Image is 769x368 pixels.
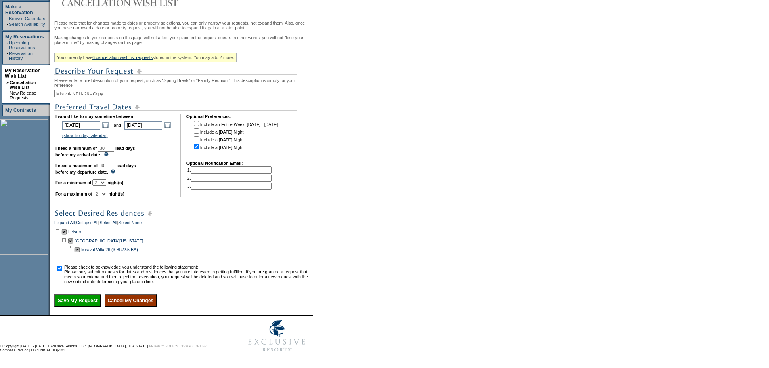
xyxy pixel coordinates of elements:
a: My Reservations [5,34,44,40]
div: | | | [54,220,311,227]
a: My Reservation Wish List [5,68,41,79]
a: Open the calendar popup. [101,121,110,130]
b: I need a maximum of [55,163,98,168]
b: For a minimum of [55,180,91,185]
a: Leisure [68,229,82,234]
a: Cancellation Wish List [10,80,36,90]
a: PRIVACY POLICY [149,344,178,348]
a: Collapse All [76,220,98,227]
input: Date format: M/D/Y. Shortcut keys: [T] for Today. [UP] or [.] for Next Day. [DOWN] or [,] for Pre... [124,121,162,130]
input: Save My Request [54,294,101,307]
a: Select All [100,220,117,227]
td: Include an Entire Week, [DATE] - [DATE] Include a [DATE] Night Include a [DATE] Night Include a [... [192,120,278,155]
td: · [7,22,8,27]
a: My Contracts [5,107,36,113]
a: Search Availability [9,22,45,27]
a: TERMS OF USE [182,344,207,348]
img: questionMark_lightBlue.gif [111,169,115,174]
td: and [113,120,122,131]
b: I need a minimum of [55,146,97,151]
b: I would like to stay sometime between [55,114,133,119]
b: For a maximum of [55,191,92,196]
td: 2. [187,175,272,182]
input: Date format: M/D/Y. Shortcut keys: [T] for Today. [UP] or [.] for Next Day. [DOWN] or [,] for Pre... [62,121,100,130]
div: Please note that for changes made to dates or property selections, you can only narrow your reque... [54,21,311,307]
div: You currently have stored in the system. You may add 2 more. [54,53,237,62]
a: Expand All [54,220,75,227]
a: Miraval Villa 26 (3 BR/2.5 BA) [81,247,138,252]
a: Browse Calendars [9,16,45,21]
a: (show holiday calendar) [62,133,108,138]
a: Open the calendar popup. [163,121,172,130]
a: Upcoming Reservations [9,40,35,50]
td: · [7,16,8,21]
b: Optional Notification Email: [186,161,243,166]
a: Select None [118,220,142,227]
td: · [6,90,9,100]
td: 3. [187,183,272,190]
input: Cancel My Changes [105,294,157,307]
td: · [7,51,8,61]
b: lead days before my arrival date. [55,146,135,157]
a: New Release Requests [10,90,36,100]
b: lead days before my departure date. [55,163,136,175]
b: night(s) [107,180,123,185]
a: [GEOGRAPHIC_DATA][US_STATE] [75,238,143,243]
a: 6 cancellation wish list requests [92,55,153,60]
td: Please check to acknowledge you understand the following statement: Please only submit requests f... [64,265,310,284]
a: Make a Reservation [5,4,33,15]
b: » [6,80,9,85]
img: Exclusive Resorts [241,316,313,356]
img: questionMark_lightBlue.gif [104,152,109,156]
td: · [7,40,8,50]
td: 1. [187,166,272,174]
b: night(s) [109,191,124,196]
a: Reservation History [9,51,33,61]
b: Optional Preferences: [186,114,231,119]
